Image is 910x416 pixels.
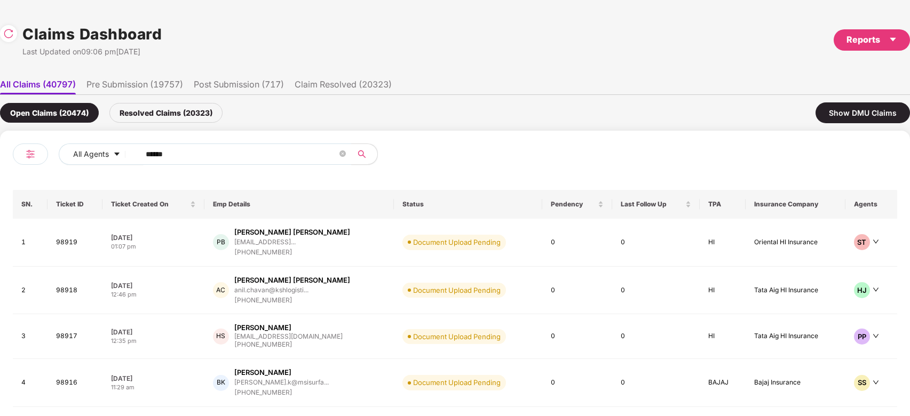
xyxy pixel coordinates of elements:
[111,200,188,209] span: Ticket Created On
[612,219,699,267] td: 0
[24,148,37,161] img: svg+xml;base64,PHN2ZyB4bWxucz0iaHR0cDovL3d3dy53My5vcmcvMjAwMC9zdmciIHdpZHRoPSIyNCIgaGVpZ2h0PSIyNC...
[13,359,48,407] td: 4
[213,375,229,391] div: BK
[700,190,746,219] th: TPA
[700,219,746,267] td: HI
[234,323,291,333] div: [PERSON_NAME]
[394,190,542,219] th: Status
[213,234,229,250] div: PB
[873,379,879,386] span: down
[845,190,897,219] th: Agents
[111,337,196,346] div: 12:35 pm
[48,359,102,407] td: 98916
[295,79,392,94] li: Claim Resolved (20323)
[612,359,699,407] td: 0
[13,190,48,219] th: SN.
[48,314,102,359] td: 98917
[213,329,229,345] div: HS
[351,143,378,165] button: search
[746,267,845,315] td: Tata Aig HI Insurance
[22,46,162,58] div: Last Updated on 09:06 pm[DATE]
[700,314,746,359] td: HI
[339,149,346,159] span: close-circle
[234,295,350,306] div: [PHONE_NUMBER]
[111,383,196,392] div: 11:29 am
[234,227,350,237] div: [PERSON_NAME] [PERSON_NAME]
[13,219,48,267] td: 1
[700,359,746,407] td: BAJAJ
[59,143,144,165] button: All Agentscaret-down
[234,238,296,245] div: [EMAIL_ADDRESS]...
[746,190,845,219] th: Insurance Company
[48,267,102,315] td: 98918
[234,333,343,340] div: [EMAIL_ADDRESS][DOMAIN_NAME]
[700,267,746,315] td: HI
[3,28,14,39] img: svg+xml;base64,PHN2ZyBpZD0iUmVsb2FkLTMyeDMyIiB4bWxucz0iaHR0cDovL3d3dy53My5vcmcvMjAwMC9zdmciIHdpZH...
[413,377,501,388] div: Document Upload Pending
[854,329,870,345] div: PP
[213,282,229,298] div: AC
[48,190,102,219] th: Ticket ID
[854,375,870,391] div: SS
[551,200,596,209] span: Pendency
[113,150,121,159] span: caret-down
[873,286,879,293] span: down
[234,247,350,258] div: [PHONE_NUMBER]
[13,267,48,315] td: 2
[48,219,102,267] td: 98919
[621,200,683,209] span: Last Follow Up
[746,314,845,359] td: Tata Aig HI Insurance
[111,290,196,299] div: 12:46 pm
[351,150,372,158] span: search
[339,150,346,157] span: close-circle
[111,374,196,383] div: [DATE]
[873,333,879,339] span: down
[234,275,350,285] div: [PERSON_NAME] [PERSON_NAME]
[854,234,870,250] div: ST
[102,190,204,219] th: Ticket Created On
[873,238,879,245] span: down
[542,267,613,315] td: 0
[204,190,394,219] th: Emp Details
[542,359,613,407] td: 0
[612,190,699,219] th: Last Follow Up
[612,267,699,315] td: 0
[111,233,196,242] div: [DATE]
[194,79,284,94] li: Post Submission (717)
[746,359,845,407] td: Bajaj Insurance
[612,314,699,359] td: 0
[542,219,613,267] td: 0
[234,367,291,378] div: [PERSON_NAME]
[854,282,870,298] div: HJ
[13,314,48,359] td: 3
[746,219,845,267] td: Oriental HI Insurance
[234,388,329,398] div: [PHONE_NUMBER]
[816,102,910,123] div: Show DMU Claims
[413,331,501,342] div: Document Upload Pending
[846,33,897,46] div: Reports
[542,314,613,359] td: 0
[413,237,501,247] div: Document Upload Pending
[109,103,223,123] div: Resolved Claims (20323)
[234,286,308,293] div: anil.chavan@kshlogisti...
[22,22,162,46] h1: Claims Dashboard
[413,285,501,295] div: Document Upload Pending
[111,242,196,251] div: 01:07 pm
[542,190,613,219] th: Pendency
[86,79,183,94] li: Pre Submission (19757)
[111,327,196,337] div: [DATE]
[889,35,897,44] span: caret-down
[111,281,196,290] div: [DATE]
[234,340,343,350] div: [PHONE_NUMBER]
[73,148,109,160] span: All Agents
[234,379,329,386] div: [PERSON_NAME].k@msisurfa...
